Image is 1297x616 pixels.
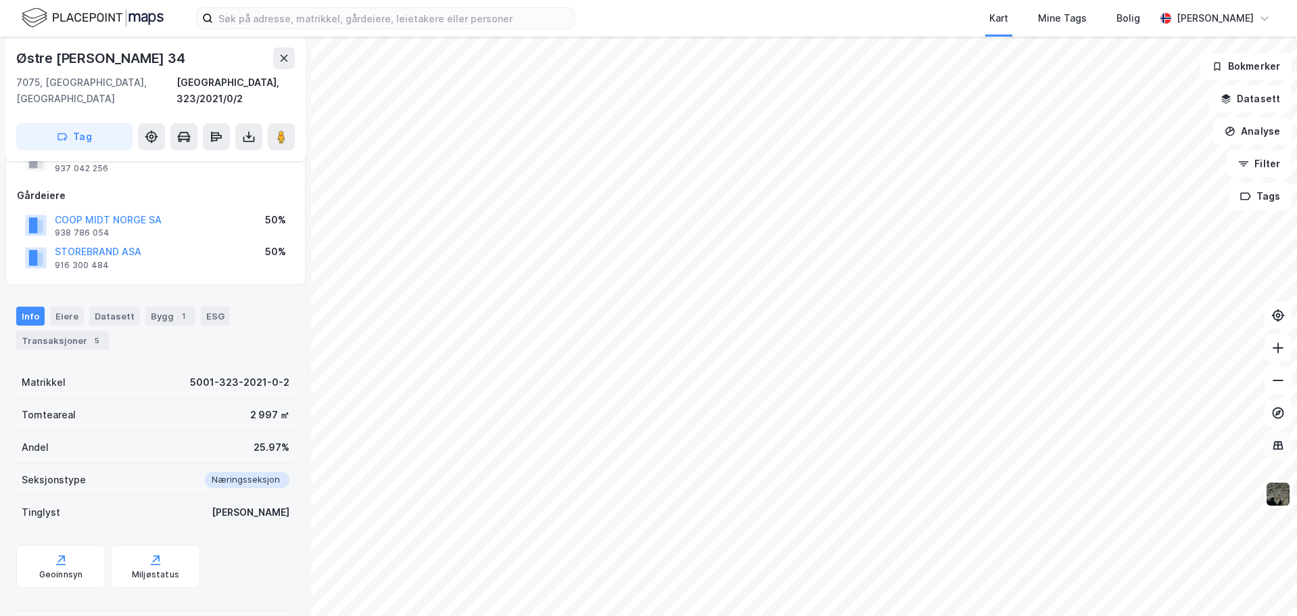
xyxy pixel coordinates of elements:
div: 5 [90,334,103,347]
div: 5001-323-2021-0-2 [190,374,289,391]
div: 2 997 ㎡ [250,407,289,423]
div: Bolig [1116,10,1140,26]
img: logo.f888ab2527a4732fd821a326f86c7f29.svg [22,6,164,30]
div: 938 786 054 [55,227,110,238]
div: 937 042 256 [55,163,108,174]
div: Info [16,307,45,326]
div: [GEOGRAPHIC_DATA], 323/2021/0/2 [176,74,295,107]
div: 916 300 484 [55,260,109,271]
div: Mine Tags [1038,10,1087,26]
div: [PERSON_NAME] [1177,10,1254,26]
div: 1 [176,309,190,323]
div: Østre [PERSON_NAME] 34 [16,47,188,69]
div: Matrikkel [22,374,66,391]
button: Tags [1229,183,1292,210]
div: Andel [22,439,49,456]
button: Filter [1227,150,1292,177]
div: Transaksjoner [16,331,109,350]
div: Tinglyst [22,504,60,521]
div: ESG [201,307,230,326]
div: [PERSON_NAME] [212,504,289,521]
input: Søk på adresse, matrikkel, gårdeiere, leietakere eller personer [213,8,574,28]
div: Gårdeiere [17,188,294,204]
button: Datasett [1209,85,1292,112]
div: 25.97% [254,439,289,456]
div: 7075, [GEOGRAPHIC_DATA], [GEOGRAPHIC_DATA] [16,74,176,107]
button: Analyse [1213,118,1292,145]
div: 50% [265,212,286,228]
button: Tag [16,123,133,150]
div: Bygg [145,307,195,326]
div: Miljøstatus [132,569,179,580]
div: Datasett [89,307,140,326]
div: Geoinnsyn [39,569,83,580]
iframe: Chat Widget [1229,551,1297,616]
div: 50% [265,244,286,260]
button: Bokmerker [1200,53,1292,80]
div: Tomteareal [22,407,76,423]
div: Eiere [50,307,84,326]
div: Kart [989,10,1008,26]
div: Seksjonstype [22,472,86,488]
img: 9k= [1265,481,1291,507]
